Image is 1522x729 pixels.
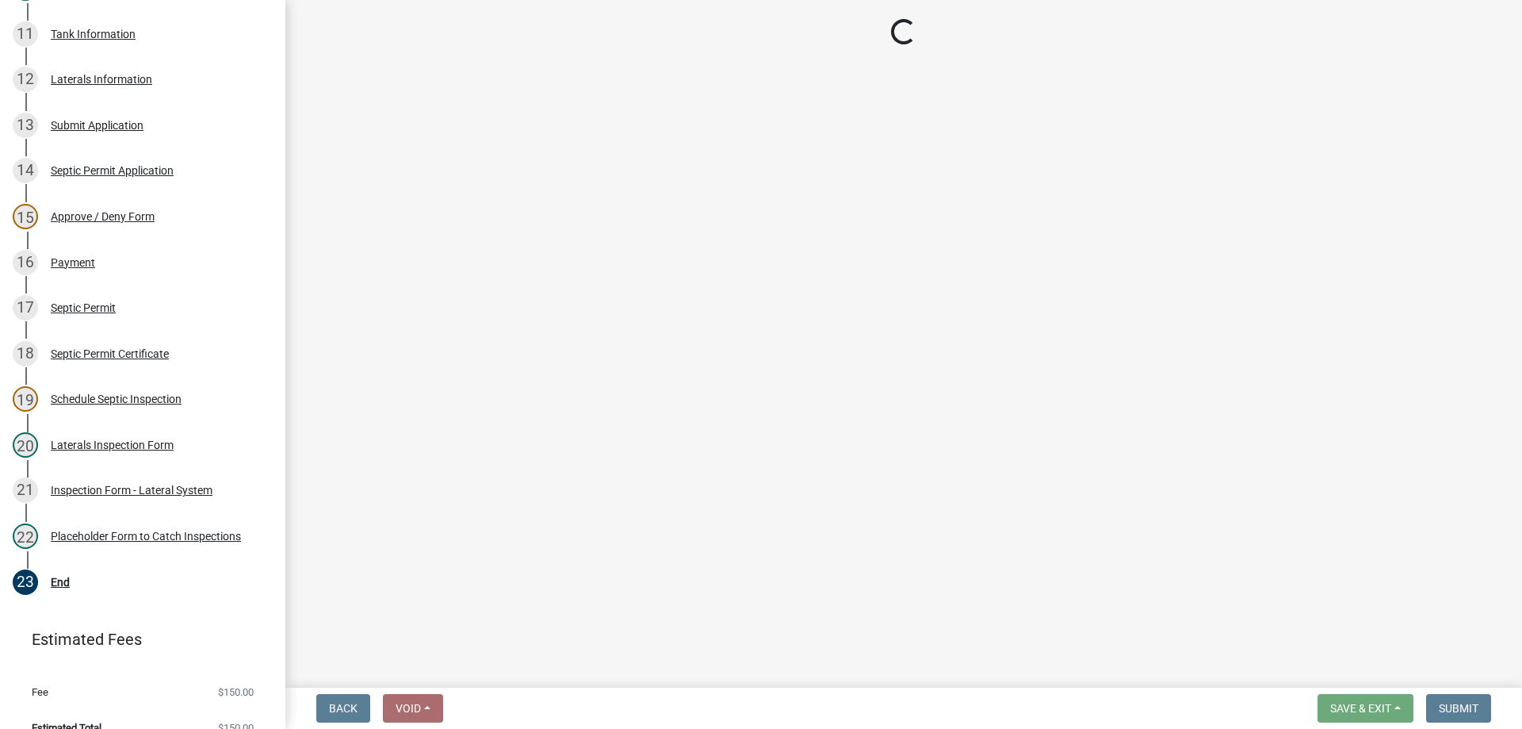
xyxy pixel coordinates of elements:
div: Septic Permit Application [51,165,174,176]
div: Placeholder Form to Catch Inspections [51,531,241,542]
button: Save & Exit [1317,694,1413,723]
span: $150.00 [218,687,254,697]
button: Void [383,694,443,723]
div: Laterals Inspection Form [51,439,174,451]
div: Submit Application [51,120,143,131]
span: Save & Exit [1330,702,1391,715]
div: 15 [13,204,38,229]
div: 11 [13,21,38,47]
div: Septic Permit [51,302,116,313]
div: 23 [13,570,38,595]
div: End [51,577,70,588]
div: 17 [13,295,38,320]
div: Tank Information [51,29,136,40]
div: 22 [13,524,38,549]
button: Back [316,694,370,723]
div: Inspection Form - Lateral System [51,485,212,496]
div: 20 [13,432,38,458]
div: Septic Permit Certificate [51,348,169,359]
div: 14 [13,158,38,183]
a: Estimated Fees [13,623,260,655]
span: Back [329,702,358,715]
button: Submit [1426,694,1491,723]
div: 18 [13,341,38,366]
div: 12 [13,67,38,92]
span: Submit [1439,702,1478,715]
div: Payment [51,257,95,268]
div: 19 [13,386,38,412]
div: 21 [13,478,38,503]
div: Schedule Septic Inspection [51,393,182,405]
span: Fee [32,687,48,697]
span: Void [396,702,421,715]
div: Laterals Information [51,74,152,85]
div: 13 [13,113,38,138]
div: Approve / Deny Form [51,211,155,222]
div: 16 [13,250,38,275]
